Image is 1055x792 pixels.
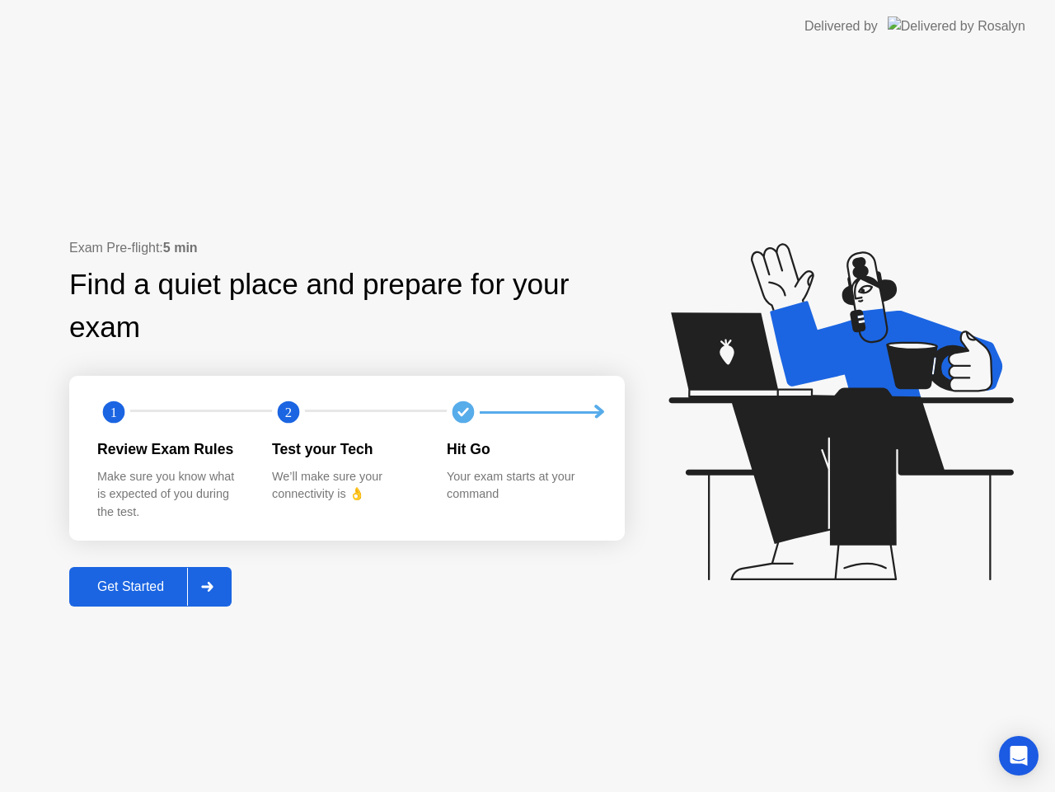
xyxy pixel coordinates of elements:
[69,238,625,258] div: Exam Pre-flight:
[447,438,595,460] div: Hit Go
[447,468,595,504] div: Your exam starts at your command
[110,405,117,420] text: 1
[163,241,198,255] b: 5 min
[272,438,420,460] div: Test your Tech
[272,468,420,504] div: We’ll make sure your connectivity is 👌
[97,438,246,460] div: Review Exam Rules
[804,16,878,36] div: Delivered by
[69,263,625,350] div: Find a quiet place and prepare for your exam
[285,405,292,420] text: 2
[74,579,187,594] div: Get Started
[97,468,246,522] div: Make sure you know what is expected of you during the test.
[69,567,232,607] button: Get Started
[888,16,1025,35] img: Delivered by Rosalyn
[999,736,1039,776] div: Open Intercom Messenger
